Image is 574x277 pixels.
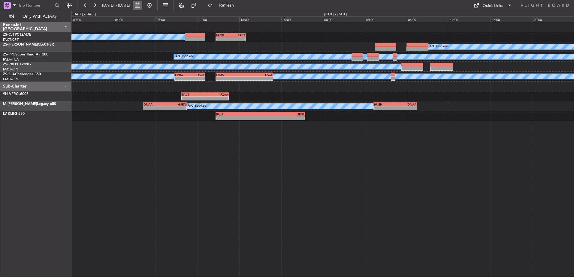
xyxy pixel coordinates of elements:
[205,1,241,10] button: Refresh
[449,16,491,22] div: 12:00
[216,112,261,116] div: FALA
[216,37,231,41] div: -
[198,16,240,22] div: 12:00
[483,3,503,9] div: Quick Links
[323,16,365,22] div: 00:00
[374,103,395,106] div: HUEN
[407,16,449,22] div: 08:00
[374,106,395,110] div: -
[7,12,65,21] button: Only With Activity
[231,37,245,41] div: -
[143,103,165,106] div: DNAA
[182,93,205,96] div: FACT
[216,33,231,37] div: FAOR
[175,77,190,80] div: -
[175,73,190,76] div: FVRG
[3,53,15,56] span: ZS-PPG
[114,16,156,22] div: 04:00
[471,1,515,10] button: Quick Links
[3,63,15,66] span: ZS-RVL
[260,112,305,116] div: SBGL
[244,77,273,80] div: -
[3,102,56,106] a: M-[PERSON_NAME]Legacy 650
[3,112,25,116] a: LV-KLBG-550
[165,106,186,110] div: -
[102,3,130,8] span: [DATE] - [DATE]
[72,16,114,22] div: 00:00
[190,73,204,76] div: HKJK
[3,77,19,82] a: FACT/CPT
[3,63,31,66] a: ZS-RVLPC12/NG
[3,73,15,76] span: ZS-SLA
[231,33,245,37] div: FACT
[205,97,228,100] div: -
[491,16,533,22] div: 16:00
[3,92,16,96] span: 9H-VFR
[3,43,38,46] span: ZS-[PERSON_NAME]
[3,57,19,62] a: FALA/HLA
[3,37,19,42] a: FACT/CPT
[244,73,273,76] div: FACT
[205,93,228,96] div: FZAA
[156,16,198,22] div: 08:00
[3,33,31,37] a: ZS-CJTPC12/47E
[214,3,239,7] span: Refresh
[175,52,194,61] div: A/C Booked
[395,103,417,106] div: DNAA
[260,116,305,120] div: -
[216,77,244,80] div: -
[3,73,41,76] a: ZS-SLAChallenger 350
[216,73,244,76] div: HKJK
[3,43,54,46] a: ZS-[PERSON_NAME]CL601-3R
[18,1,53,10] input: Trip Number
[182,97,205,100] div: -
[16,14,63,19] span: Only With Activity
[429,42,448,51] div: A/C Booked
[365,16,407,22] div: 04:00
[239,16,281,22] div: 16:00
[3,112,14,116] span: LV-KLB
[143,106,165,110] div: -
[324,12,347,17] div: [DATE] - [DATE]
[281,16,323,22] div: 20:00
[395,106,417,110] div: -
[190,77,204,80] div: -
[3,53,48,56] a: ZS-PPGSuper King Air 200
[73,12,96,17] div: [DATE] - [DATE]
[3,67,19,72] a: FACT/CPT
[216,116,261,120] div: -
[188,102,207,111] div: A/C Booked
[165,103,186,106] div: HUEN
[3,92,29,96] a: 9H-VFRCL600S
[3,102,37,106] span: M-[PERSON_NAME]
[3,33,15,37] span: ZS-CJT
